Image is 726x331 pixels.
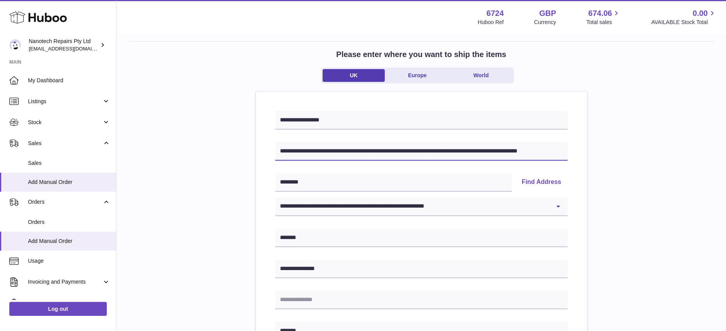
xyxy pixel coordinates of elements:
span: Cases [28,299,110,307]
button: Find Address [516,173,568,192]
span: Total sales [586,19,621,26]
a: UK [323,69,385,82]
span: Orders [28,198,102,206]
span: Sales [28,159,110,167]
h2: Please enter where you want to ship the items [336,49,506,60]
a: 0.00 AVAILABLE Stock Total [651,8,717,26]
a: Europe [386,69,448,82]
span: Add Manual Order [28,178,110,186]
span: Sales [28,140,102,147]
span: AVAILABLE Stock Total [651,19,717,26]
div: Huboo Ref [478,19,504,26]
div: Currency [534,19,556,26]
strong: GBP [539,8,556,19]
span: My Dashboard [28,77,110,84]
span: Add Manual Order [28,237,110,245]
div: Nanotech Repairs Pty Ltd [29,38,99,52]
a: Log out [9,302,107,316]
span: 0.00 [693,8,708,19]
span: [EMAIL_ADDRESS][DOMAIN_NAME] [29,45,114,52]
span: Invoicing and Payments [28,278,102,286]
span: Stock [28,119,102,126]
a: World [450,69,512,82]
span: Orders [28,218,110,226]
span: Usage [28,257,110,265]
span: Listings [28,98,102,105]
a: 674.06 Total sales [586,8,621,26]
strong: 6724 [486,8,504,19]
span: 674.06 [588,8,612,19]
img: info@nanotechrepairs.com [9,39,21,51]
